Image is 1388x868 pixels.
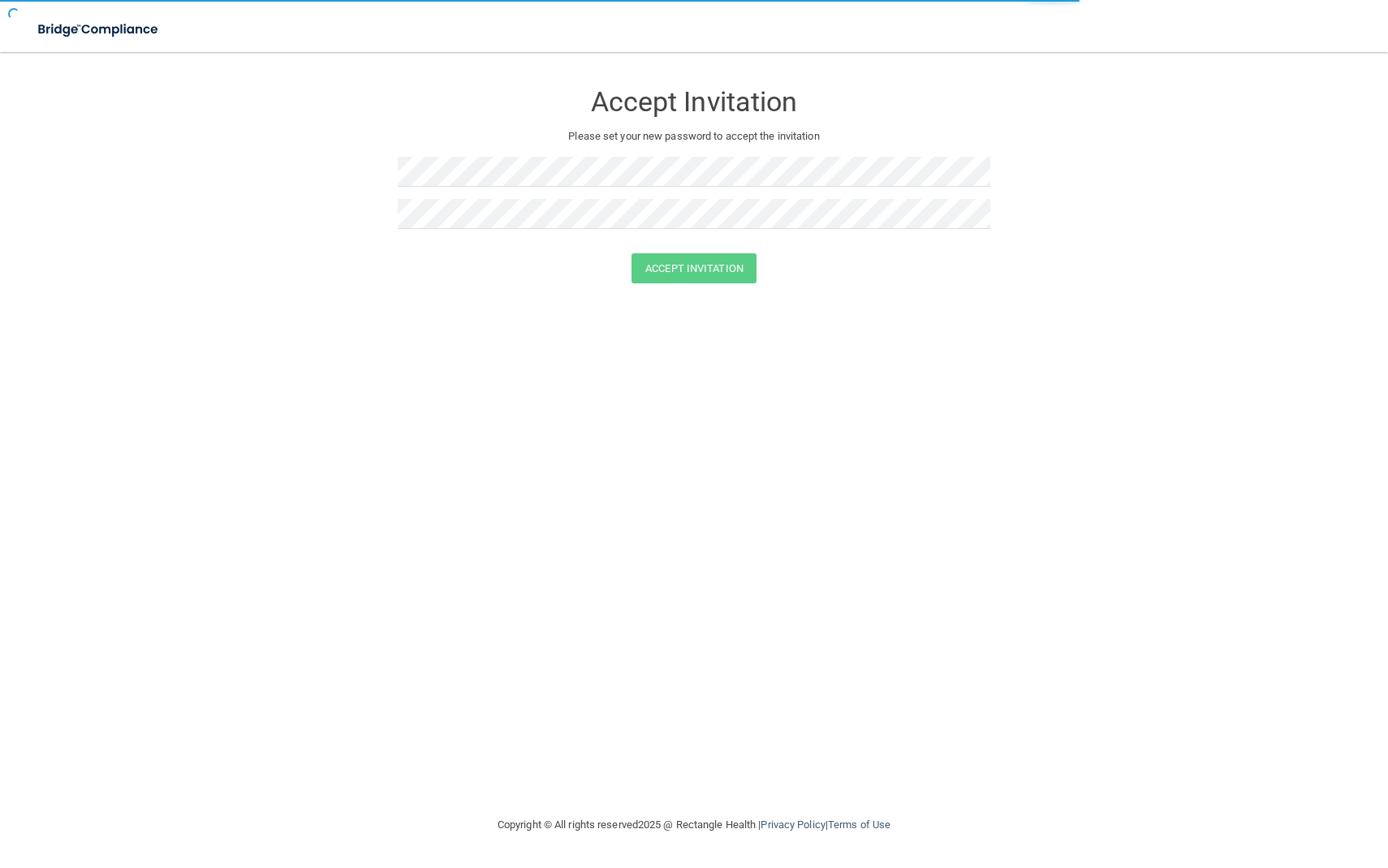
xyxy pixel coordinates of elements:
button: Accept Invitation [631,253,757,283]
a: Terms of Use [828,818,890,831]
h3: Accept Invitation [398,87,990,117]
p: Please set your new password to accept the invitation [410,127,978,146]
div: Copyright © All rights reserved 2025 @ Rectangle Health | | [398,799,990,851]
img: bridge_compliance_login_screen.278c3ca4.svg [24,13,174,46]
a: Privacy Policy [761,818,825,831]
